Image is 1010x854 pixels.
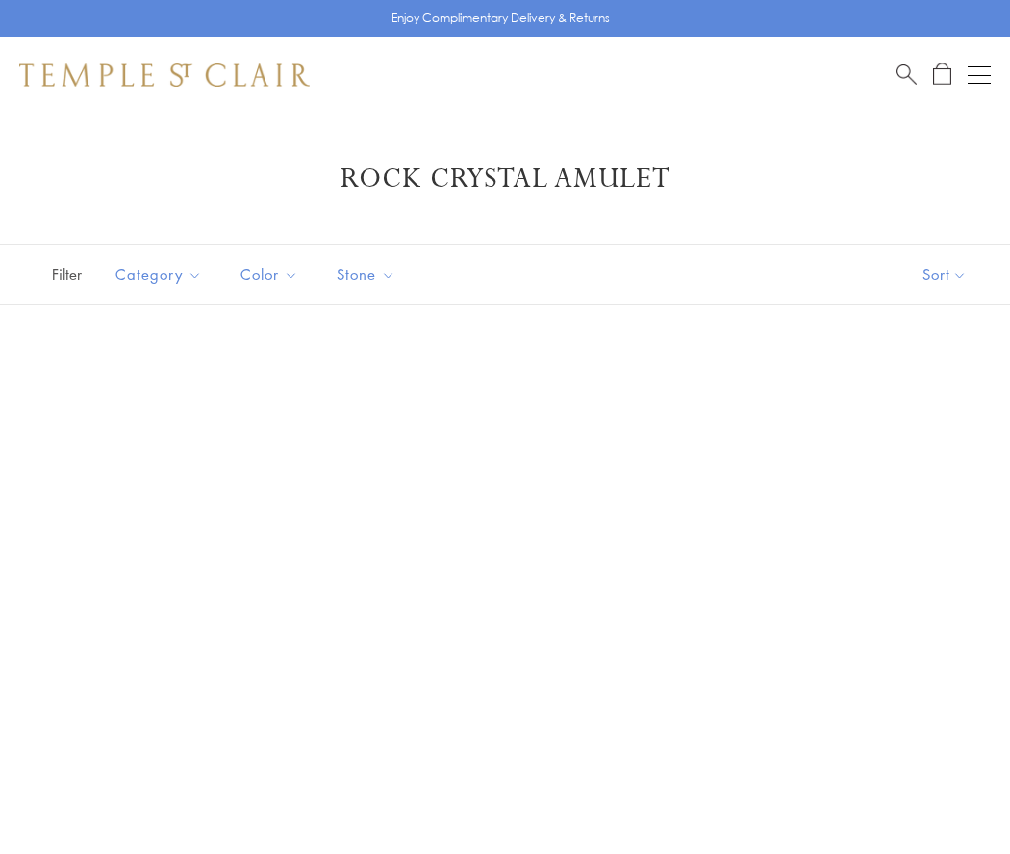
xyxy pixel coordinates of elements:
[101,253,216,296] button: Category
[231,263,313,287] span: Color
[879,245,1010,304] button: Show sort by
[391,9,610,28] p: Enjoy Complimentary Delivery & Returns
[896,63,917,87] a: Search
[226,253,313,296] button: Color
[106,263,216,287] span: Category
[322,253,410,296] button: Stone
[968,63,991,87] button: Open navigation
[48,162,962,196] h1: Rock Crystal Amulet
[933,63,951,87] a: Open Shopping Bag
[19,63,310,87] img: Temple St. Clair
[327,263,410,287] span: Stone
